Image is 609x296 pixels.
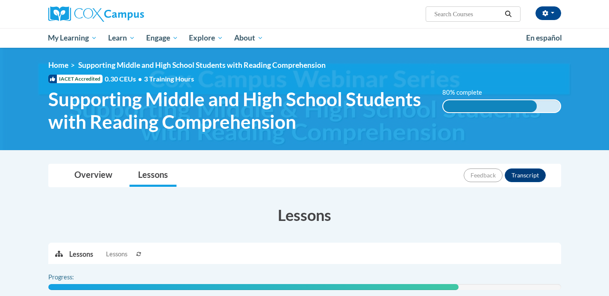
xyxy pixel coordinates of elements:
span: 0.30 CEUs [105,74,144,84]
span: IACET Accredited [48,75,103,83]
span: Supporting Middle and High School Students with Reading Comprehension [48,88,430,133]
h3: Lessons [48,204,561,226]
label: 80% complete [442,88,491,97]
span: Lessons [106,250,127,259]
button: Account Settings [535,6,561,20]
div: Main menu [35,28,574,48]
button: Search [502,9,515,19]
div: 80% complete [443,100,537,112]
a: About [229,28,269,48]
span: Learn [108,33,135,43]
a: Cox Campus [48,6,211,22]
span: Explore [189,33,223,43]
p: Lessons [69,250,93,259]
a: Learn [103,28,141,48]
span: My Learning [48,33,97,43]
input: Search Courses [433,9,502,19]
a: Overview [66,164,121,187]
span: En español [526,33,562,42]
button: Transcript [505,168,546,182]
span: • [138,75,142,83]
a: My Learning [43,28,103,48]
span: Supporting Middle and High School Students with Reading Comprehension [78,61,326,70]
span: 3 Training Hours [144,75,194,83]
a: Lessons [129,164,177,187]
span: About [234,33,263,43]
a: En español [521,29,568,47]
img: Cox Campus [48,6,144,22]
a: Engage [141,28,184,48]
button: Feedback [464,168,503,182]
label: Progress: [48,273,97,282]
a: Explore [183,28,229,48]
a: Home [48,61,68,70]
span: Engage [146,33,178,43]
